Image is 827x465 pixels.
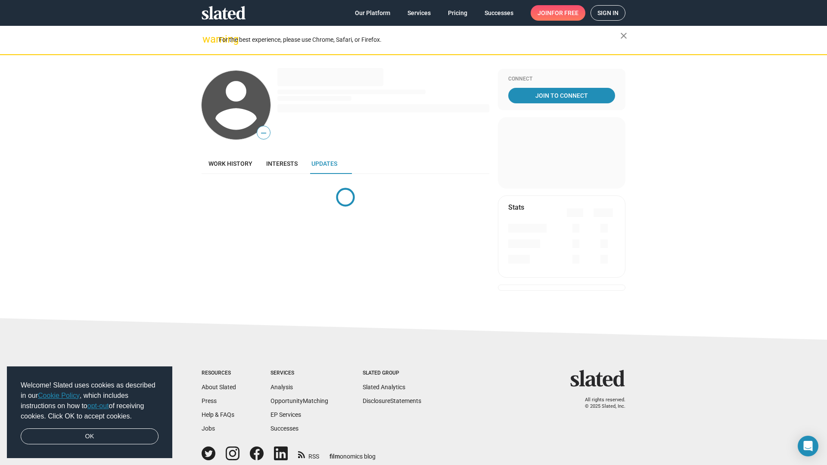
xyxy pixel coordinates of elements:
[531,5,585,21] a: Joinfor free
[219,34,620,46] div: For the best experience, please use Chrome, Safari, or Firefox.
[508,203,524,212] mat-card-title: Stats
[202,153,259,174] a: Work history
[576,397,625,409] p: All rights reserved. © 2025 Slated, Inc.
[355,5,390,21] span: Our Platform
[270,425,298,432] a: Successes
[202,397,217,404] a: Press
[259,153,305,174] a: Interests
[270,384,293,391] a: Analysis
[798,436,818,456] div: Open Intercom Messenger
[202,425,215,432] a: Jobs
[330,453,340,460] span: film
[441,5,474,21] a: Pricing
[363,384,405,391] a: Slated Analytics
[551,5,578,21] span: for free
[21,428,159,445] a: dismiss cookie message
[202,34,213,44] mat-icon: warning
[311,160,337,167] span: Updates
[508,76,615,83] div: Connect
[510,88,613,103] span: Join To Connect
[363,397,421,404] a: DisclosureStatements
[407,5,431,21] span: Services
[348,5,397,21] a: Our Platform
[597,6,619,20] span: Sign in
[202,370,236,377] div: Resources
[87,402,109,409] a: opt-out
[266,160,298,167] span: Interests
[330,446,376,461] a: filmonomics blog
[257,127,270,139] span: —
[270,411,301,418] a: EP Services
[305,153,344,174] a: Updates
[363,370,421,377] div: Slated Group
[270,397,328,404] a: OpportunityMatching
[298,447,319,461] a: RSS
[508,88,615,103] a: Join To Connect
[485,5,513,21] span: Successes
[208,160,252,167] span: Work history
[202,384,236,391] a: About Slated
[202,411,234,418] a: Help & FAQs
[21,380,159,422] span: Welcome! Slated uses cookies as described in our , which includes instructions on how to of recei...
[401,5,438,21] a: Services
[591,5,625,21] a: Sign in
[448,5,467,21] span: Pricing
[7,366,172,459] div: cookieconsent
[270,370,328,377] div: Services
[478,5,520,21] a: Successes
[619,31,629,41] mat-icon: close
[538,5,578,21] span: Join
[38,392,80,399] a: Cookie Policy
